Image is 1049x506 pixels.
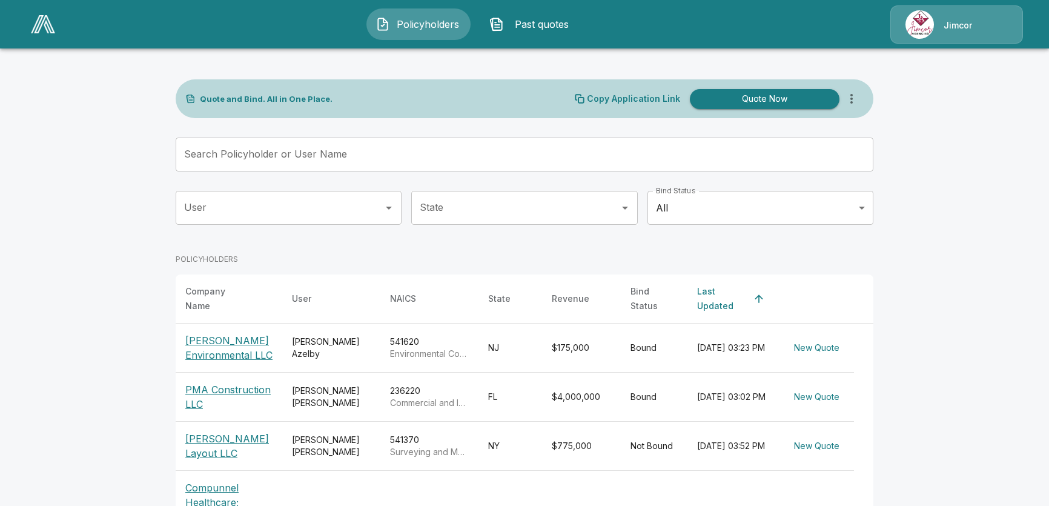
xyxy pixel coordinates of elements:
p: [PERSON_NAME] Layout LLC [185,431,273,461]
img: Past quotes Icon [489,17,504,32]
label: Bind Status [656,185,695,196]
div: Last Updated [697,284,748,313]
div: [PERSON_NAME] Azelby [292,336,371,360]
button: New Quote [789,386,844,408]
td: $4,000,000 [542,373,621,422]
button: Open [380,199,397,216]
div: Company Name [185,284,251,313]
td: Bound [621,373,687,422]
p: Quote and Bind. All in One Place. [200,95,333,103]
div: [PERSON_NAME] [PERSON_NAME] [292,385,371,409]
p: Commercial and Institutional Building Construction [390,397,469,409]
div: All [647,191,873,225]
td: [DATE] 03:52 PM [687,422,779,471]
p: [PERSON_NAME] Environmental LLC [185,333,273,362]
td: Not Bound [621,422,687,471]
span: Policyholders [395,17,462,32]
td: NJ [478,324,542,373]
div: User [292,291,311,306]
p: Surveying and Mapping (except Geophysical) Services [390,446,469,458]
p: Environmental Consulting Services [390,348,469,360]
div: NAICS [390,291,416,306]
span: Past quotes [509,17,575,32]
p: Copy Application Link [587,95,680,103]
button: Quote Now [690,89,839,109]
button: New Quote [789,435,844,458]
td: Bound [621,324,687,373]
td: FL [478,373,542,422]
td: NY [478,422,542,471]
div: 541620 [390,336,469,360]
p: POLICYHOLDERS [176,254,238,265]
button: New Quote [789,337,844,359]
img: AA Logo [31,15,55,33]
td: $775,000 [542,422,621,471]
button: Policyholders IconPolicyholders [366,8,471,40]
th: Bind Status [621,275,687,324]
td: [DATE] 03:02 PM [687,373,779,422]
div: Revenue [552,291,589,306]
img: Policyholders Icon [376,17,390,32]
div: State [488,291,511,306]
button: more [839,87,864,111]
div: [PERSON_NAME] [PERSON_NAME] [292,434,371,458]
div: 541370 [390,434,469,458]
p: PMA Construction LLC [185,382,273,411]
button: Open [617,199,634,216]
a: Quote Now [685,89,839,109]
button: Past quotes IconPast quotes [480,8,584,40]
td: [DATE] 03:23 PM [687,324,779,373]
td: $175,000 [542,324,621,373]
div: 236220 [390,385,469,409]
